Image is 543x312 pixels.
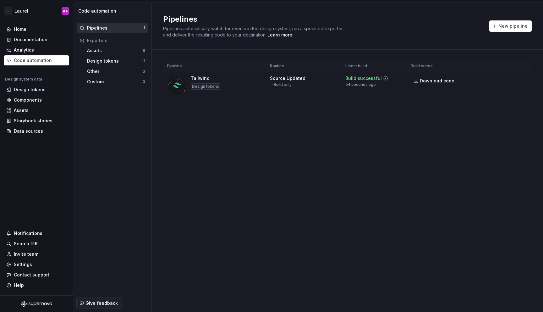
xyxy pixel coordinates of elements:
div: Code automation [78,8,149,14]
span: . [266,33,293,37]
a: Design tokens [4,85,69,95]
th: Routine [266,61,342,71]
div: Help [14,282,24,288]
div: 11 [142,58,145,64]
a: Invite team [4,249,69,259]
div: L [4,7,12,15]
div: Storybook stories [14,118,52,124]
h2: Pipelines [163,14,482,24]
span: Pipelines automatically watch for events in the design system, run a specified exporter, and deli... [163,26,345,37]
div: Laurel [14,8,28,14]
div: Design tokens [87,58,142,64]
div: Design tokens [14,86,46,93]
button: Custom0 [85,77,148,87]
a: Components [4,95,69,105]
div: Custom [87,79,143,85]
div: Source Updated [270,75,305,81]
a: Learn more [267,32,292,38]
button: Design tokens11 [85,56,148,66]
th: Pipeline [163,61,266,71]
div: Contact support [14,272,49,278]
div: Other [87,68,143,75]
div: Tailwind [191,75,210,81]
div: Assets [87,47,143,54]
div: 8 [143,48,145,53]
th: Build output [407,61,462,71]
div: 3 [143,69,145,74]
button: Contact support [4,270,69,280]
button: Pipelines1 [77,23,148,33]
div: Pipelines [87,25,144,31]
button: Assets8 [85,46,148,56]
a: Home [4,24,69,34]
a: Documentation [4,35,69,45]
div: Build successful [345,75,382,81]
a: Download code [411,75,458,86]
div: → Build only [270,82,292,87]
div: Notifications [14,230,42,237]
div: Design tokens [191,83,220,90]
div: 1 [144,25,145,31]
a: Data sources [4,126,69,136]
span: Give feedback [85,300,118,306]
div: AA [63,8,68,14]
div: Invite team [14,251,38,257]
div: Data sources [14,128,43,134]
a: Settings [4,259,69,270]
div: Assets [14,107,29,114]
a: Storybook stories [4,116,69,126]
div: Settings [14,261,32,268]
button: Search ⌘K [4,239,69,249]
div: Search ⌘K [14,241,38,247]
button: New pipeline [489,20,532,32]
button: Other3 [85,66,148,76]
div: Exporters [87,37,145,44]
div: Documentation [14,36,47,43]
svg: Supernova Logo [21,301,52,307]
a: Analytics [4,45,69,55]
div: Components [14,97,42,103]
div: Design system data [5,77,42,82]
button: Help [4,280,69,290]
div: Analytics [14,47,34,53]
div: Code automation [14,57,52,64]
button: Give feedback [76,298,122,309]
button: Notifications [4,228,69,238]
span: Download code [420,78,454,84]
th: Latest build [342,61,407,71]
div: 54 seconds ago [345,82,376,87]
div: Home [14,26,26,32]
a: Assets [4,105,69,115]
span: New pipeline [498,23,528,29]
div: 0 [143,79,145,84]
button: LLaurelAA [1,4,72,18]
a: Code automation [4,55,69,65]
